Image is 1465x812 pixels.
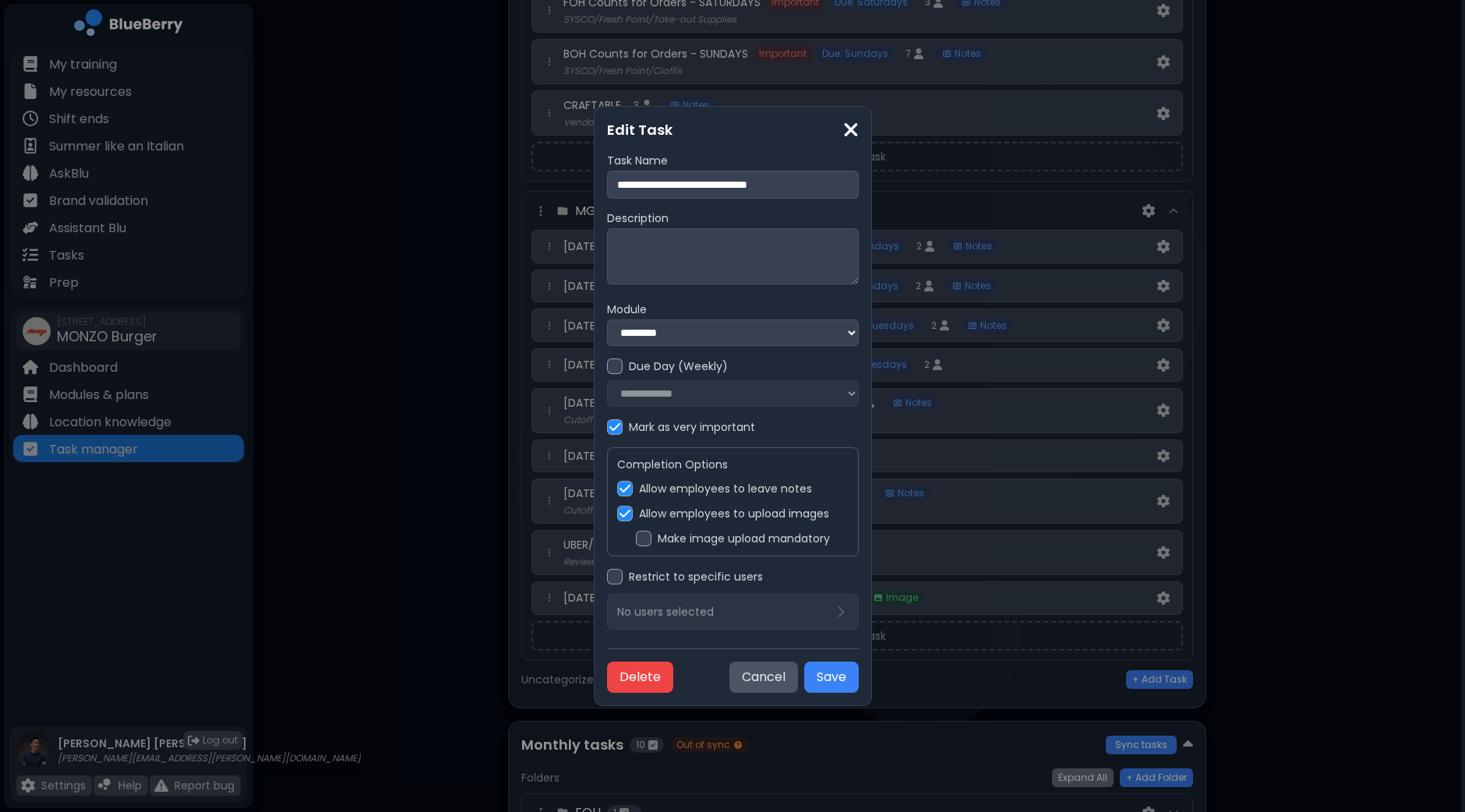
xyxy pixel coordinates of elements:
[607,662,673,693] button: Delete
[617,457,849,471] h4: Completion Options
[620,507,630,520] img: check
[620,482,630,495] img: check
[843,119,859,140] img: close icon
[729,662,798,693] button: Cancel
[804,662,859,693] button: Save
[629,570,763,584] label: Restrict to specific users
[607,119,859,141] h3: Edit Task
[607,211,859,225] label: Description
[607,302,859,316] label: Module
[629,420,755,434] label: Mark as very important
[609,421,620,433] img: check
[607,154,859,168] label: Task Name
[639,482,812,496] label: Allow employees to leave notes
[629,359,728,373] label: Due Day (Weekly)
[639,507,829,521] label: Allow employees to upload images
[658,531,830,545] label: Make image upload mandatory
